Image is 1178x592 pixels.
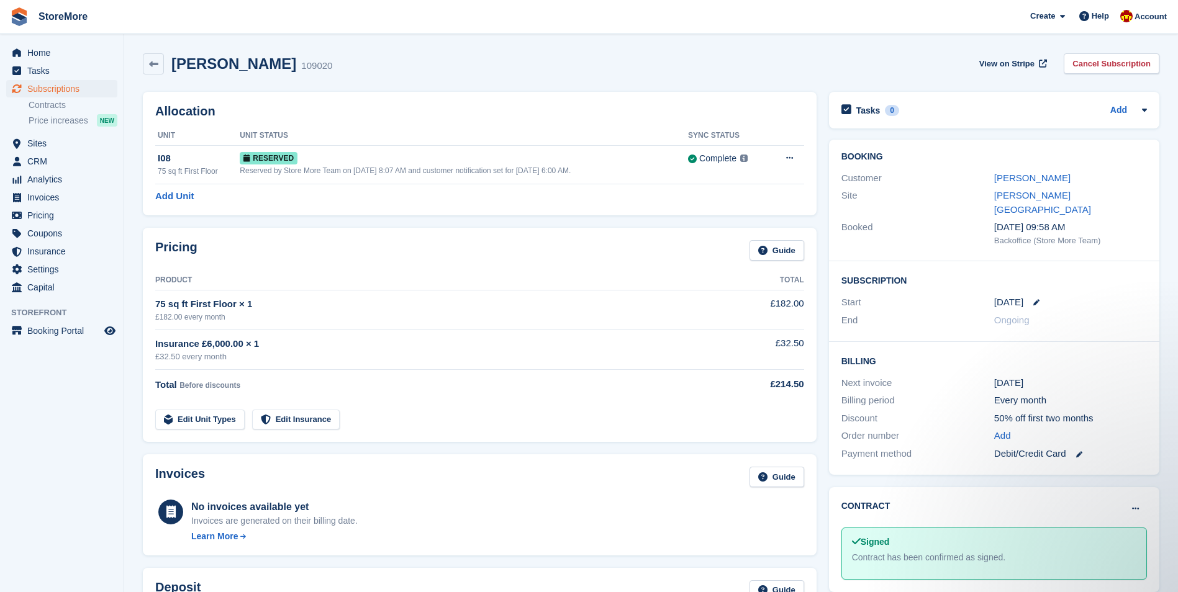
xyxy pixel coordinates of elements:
img: Store More Team [1120,10,1133,22]
div: Signed [852,536,1136,549]
div: No invoices available yet [191,500,358,514]
div: Next invoice [841,376,994,390]
span: Coupons [27,225,102,242]
span: Help [1092,10,1109,22]
td: £32.50 [704,330,804,370]
h2: Allocation [155,104,804,119]
a: Guide [750,467,804,487]
span: Tasks [27,62,102,79]
div: Booked [841,220,994,246]
a: [PERSON_NAME] [994,173,1071,183]
div: 75 sq ft First Floor × 1 [155,297,704,312]
a: Add [1110,104,1127,118]
div: Order number [841,429,994,443]
a: menu [6,207,117,224]
div: I08 [158,151,240,166]
span: Home [27,44,102,61]
a: menu [6,225,117,242]
div: Billing period [841,393,994,408]
div: 109020 [301,59,332,73]
div: Reserved by Store More Team on [DATE] 8:07 AM and customer notification set for [DATE] 6:00 AM. [240,165,688,176]
h2: Contract [841,500,890,513]
span: Total [155,379,177,390]
div: Discount [841,411,994,426]
h2: Billing [841,354,1147,367]
div: Every month [994,393,1147,408]
span: Sites [27,135,102,152]
div: Debit/Credit Card [994,447,1147,461]
th: Unit [155,126,240,146]
a: Add Unit [155,189,194,204]
a: menu [6,153,117,170]
img: stora-icon-8386f47178a22dfd0bd8f6a31ec36ba5ce8667c1dd55bd0f319d3a0aa187defe.svg [10,7,29,26]
a: Cancel Subscription [1064,53,1159,74]
h2: [PERSON_NAME] [171,55,296,72]
div: £182.00 every month [155,312,704,323]
span: View on Stripe [979,58,1035,70]
div: [DATE] 09:58 AM [994,220,1147,235]
a: menu [6,243,117,260]
div: £32.50 every month [155,351,704,363]
h2: Tasks [856,105,881,116]
div: Complete [699,152,736,165]
a: menu [6,189,117,206]
span: Pricing [27,207,102,224]
div: Learn More [191,530,238,543]
a: Add [994,429,1011,443]
td: £182.00 [704,290,804,329]
span: Account [1135,11,1167,23]
a: menu [6,171,117,188]
a: menu [6,279,117,296]
div: 75 sq ft First Floor [158,166,240,177]
div: Backoffice (Store More Team) [994,235,1147,247]
span: Storefront [11,307,124,319]
a: Preview store [102,323,117,338]
span: Capital [27,279,102,296]
span: Price increases [29,115,88,127]
h2: Pricing [155,240,197,261]
span: CRM [27,153,102,170]
span: Invoices [27,189,102,206]
div: £214.50 [704,377,804,392]
a: [PERSON_NAME][GEOGRAPHIC_DATA] [994,190,1091,215]
a: menu [6,80,117,97]
div: Start [841,295,994,310]
span: Insurance [27,243,102,260]
span: Settings [27,261,102,278]
div: 0 [885,105,899,116]
div: Contract has been confirmed as signed. [852,551,1136,564]
div: Insurance £6,000.00 × 1 [155,337,704,351]
span: Before discounts [179,381,240,390]
a: Guide [750,240,804,261]
th: Total [704,271,804,290]
time: 2025-09-28 00:00:00 UTC [994,295,1023,310]
a: menu [6,322,117,339]
div: Site [841,189,994,217]
span: Analytics [27,171,102,188]
a: menu [6,62,117,79]
h2: Booking [841,152,1147,162]
div: Customer [841,171,994,186]
span: Subscriptions [27,80,102,97]
span: Booking Portal [27,322,102,339]
div: 50% off first two months [994,411,1147,426]
div: End [841,313,994,328]
div: [DATE] [994,376,1147,390]
a: StoreMore [34,6,93,27]
h2: Invoices [155,467,205,487]
th: Product [155,271,704,290]
a: Price increases NEW [29,114,117,127]
span: Reserved [240,152,297,164]
div: Payment method [841,447,994,461]
a: menu [6,261,117,278]
a: Edit Insurance [252,410,340,430]
div: Invoices are generated on their billing date. [191,514,358,527]
span: Create [1030,10,1055,22]
img: icon-info-grey-7440780725fd019a000dd9b08b2336e03edf1995a4989e88bcd33f0948082b44.svg [740,155,748,162]
th: Sync Status [688,126,769,146]
h2: Subscription [841,274,1147,286]
a: menu [6,135,117,152]
th: Unit Status [240,126,688,146]
span: Ongoing [994,315,1030,325]
a: menu [6,44,117,61]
